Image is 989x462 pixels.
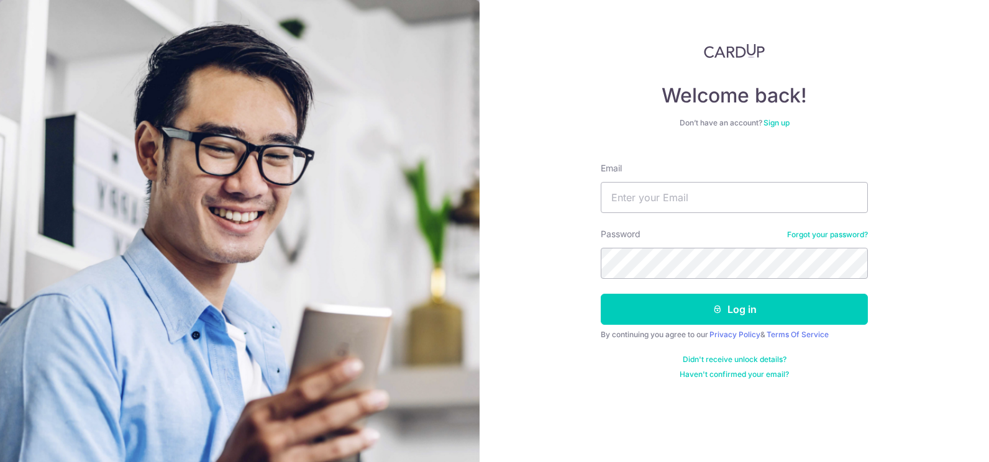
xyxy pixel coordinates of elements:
div: Don’t have an account? [601,118,868,128]
input: Enter your Email [601,182,868,213]
img: CardUp Logo [704,43,765,58]
div: By continuing you agree to our & [601,330,868,340]
button: Log in [601,294,868,325]
label: Email [601,162,622,174]
a: Didn't receive unlock details? [683,355,786,365]
a: Sign up [763,118,790,127]
label: Password [601,228,640,240]
a: Terms Of Service [767,330,829,339]
a: Privacy Policy [709,330,760,339]
a: Haven't confirmed your email? [680,369,789,379]
a: Forgot your password? [787,230,868,240]
h4: Welcome back! [601,83,868,108]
